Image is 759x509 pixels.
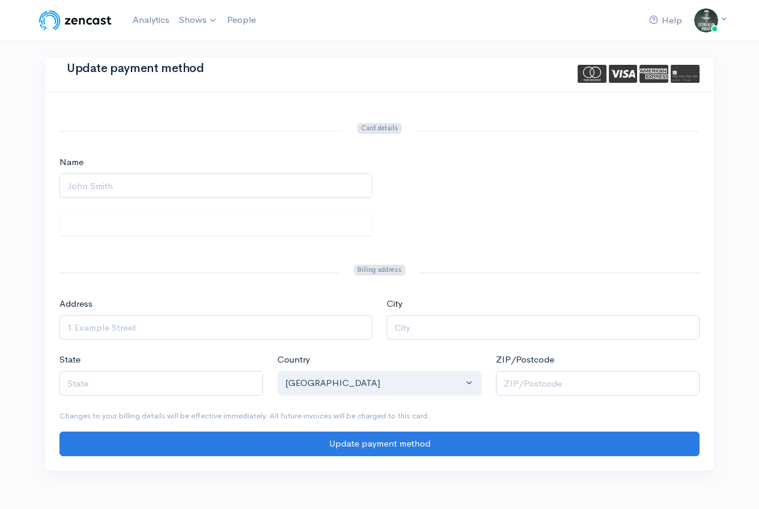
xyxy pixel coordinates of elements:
[59,353,80,367] label: State
[387,297,402,311] label: City
[277,371,481,396] button: United States
[37,8,113,32] img: ZenCast Logo
[694,8,718,32] img: ...
[67,218,364,232] iframe: Secure card payment input frame
[59,411,430,421] small: Changes to your billing details will be effective immediately. All future invoices will be charge...
[59,173,372,198] input: John Smith
[59,432,700,456] input: Update payment method
[59,371,263,396] input: State
[59,155,83,169] label: Name
[59,297,92,311] label: Address
[59,55,211,82] h2: Update payment method
[354,265,405,276] span: Billing address
[128,7,174,33] a: Analytics
[609,65,638,83] img: visa.svg
[496,353,554,367] label: ZIP/Postcode
[357,123,401,134] span: Card details
[671,65,700,83] img: default.svg
[222,7,261,33] a: People
[496,371,700,396] input: ZIP/Postcode
[174,7,222,34] a: Shows
[387,315,700,340] input: City
[277,353,310,367] label: Country
[640,65,668,83] img: amex.svg
[578,65,606,83] img: mastercard.svg
[59,315,372,340] input: 1 Example Street
[285,376,462,390] div: [GEOGRAPHIC_DATA]
[644,8,687,34] a: Help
